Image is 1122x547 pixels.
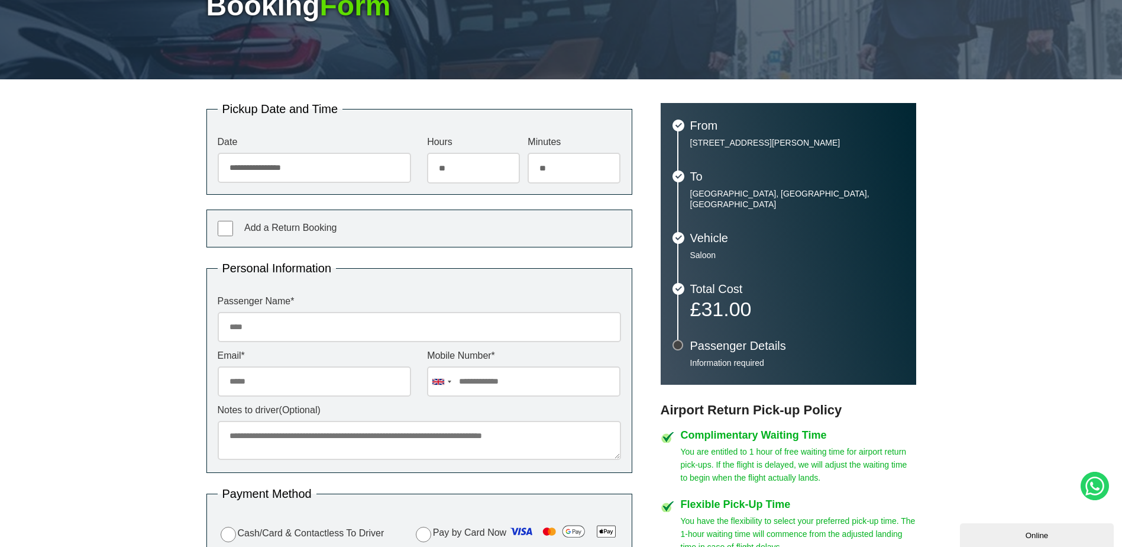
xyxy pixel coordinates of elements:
p: [GEOGRAPHIC_DATA], [GEOGRAPHIC_DATA], [GEOGRAPHIC_DATA] [690,188,904,210]
iframe: chat widget [960,521,1116,547]
h3: Vehicle [690,232,904,244]
input: Cash/Card & Contactless To Driver [221,527,236,542]
h3: From [690,120,904,131]
h3: Airport Return Pick-up Policy [661,403,916,418]
p: Saloon [690,250,904,260]
label: Passenger Name [218,297,621,306]
h3: To [690,170,904,182]
h4: Complimentary Waiting Time [681,430,916,440]
div: United Kingdom: +44 [428,367,455,396]
p: [STREET_ADDRESS][PERSON_NAME] [690,137,904,148]
input: Pay by Card Now [416,527,431,542]
p: £ [690,301,904,317]
span: 31.00 [701,298,751,320]
legend: Payment Method [218,488,316,500]
legend: Pickup Date and Time [218,103,343,115]
label: Hours [427,137,520,147]
input: Add a Return Booking [218,221,233,236]
label: Cash/Card & Contactless To Driver [218,525,384,542]
p: You are entitled to 1 hour of free waiting time for airport return pick-ups. If the flight is del... [681,445,916,484]
label: Notes to driver [218,406,621,415]
label: Pay by Card Now [413,522,621,545]
span: (Optional) [279,405,321,415]
span: Add a Return Booking [244,223,337,233]
label: Mobile Number [427,351,620,361]
p: Information required [690,358,904,368]
h3: Total Cost [690,283,904,295]
label: Date [218,137,411,147]
label: Email [218,351,411,361]
h3: Passenger Details [690,340,904,352]
legend: Personal Information [218,262,337,274]
label: Minutes [528,137,620,147]
h4: Flexible Pick-Up Time [681,499,916,510]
